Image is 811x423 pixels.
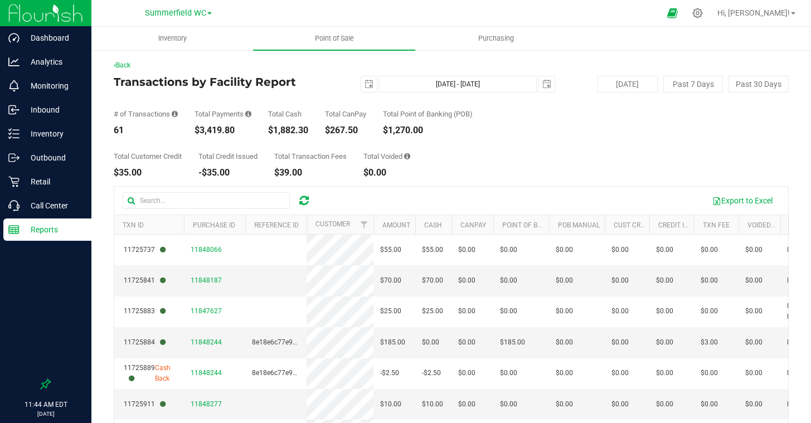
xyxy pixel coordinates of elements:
span: $0.00 [458,399,475,410]
p: 11:44 AM EDT [5,400,86,410]
span: $0.00 [458,245,475,255]
span: $0.00 [701,245,718,255]
span: 11725889 [124,363,155,384]
span: $0.00 [656,275,673,286]
inline-svg: Reports [8,224,20,235]
span: Point of Sale [300,33,369,43]
span: 11725737 [124,245,166,255]
i: Sum of all voided payment transaction amounts, excluding tips and transaction fees. [404,153,410,160]
span: $0.00 [500,275,517,286]
p: [DATE] [5,410,86,418]
div: 61 [114,126,178,135]
p: Reports [20,223,86,236]
inline-svg: Monitoring [8,80,20,91]
span: Hi, [PERSON_NAME]! [717,8,790,17]
span: $0.00 [656,245,673,255]
span: $0.00 [656,399,673,410]
span: 11848244 [191,338,222,346]
span: $0.00 [701,368,718,378]
inline-svg: Dashboard [8,32,20,43]
div: Total Voided [363,153,410,160]
p: Inventory [20,127,86,140]
span: $0.00 [745,306,763,317]
span: 8e18e6c77e991ff9db358772aa9e9703 [252,369,371,377]
div: $0.00 [363,168,410,177]
span: $25.00 [380,306,401,317]
div: Manage settings [691,8,705,18]
a: Voided Payment [747,221,803,229]
p: Inbound [20,103,86,116]
span: -$2.50 [422,368,441,378]
span: $55.00 [422,245,443,255]
a: CanPay [460,221,486,229]
span: $0.00 [611,306,629,317]
a: Customer [315,220,350,228]
a: Amount [382,221,410,229]
span: $0.00 [611,337,629,348]
button: Export to Excel [705,191,780,210]
span: 11725884 [124,337,166,348]
span: select [361,76,377,92]
span: $0.00 [745,275,763,286]
span: $70.00 [380,275,401,286]
a: Cust Credit [614,221,654,229]
span: $0.00 [500,306,517,317]
span: Open Ecommerce Menu [660,2,685,24]
span: $0.00 [745,337,763,348]
span: $0.00 [500,245,517,255]
p: Dashboard [20,31,86,45]
span: $10.00 [380,399,401,410]
i: Count of all successful payment transactions, possibly including voids, refunds, and cash-back fr... [172,110,178,118]
span: $3.00 [701,337,718,348]
inline-svg: Retail [8,176,20,187]
span: $0.00 [556,368,573,378]
span: $0.00 [611,275,629,286]
div: $1,270.00 [383,126,473,135]
div: Total Payments [195,110,251,118]
div: $1,882.30 [268,126,308,135]
span: $0.00 [458,368,475,378]
button: [DATE] [598,76,658,93]
p: Outbound [20,151,86,164]
div: Total Credit Issued [198,153,258,160]
span: $0.00 [656,368,673,378]
p: Monitoring [20,79,86,93]
span: $0.00 [611,399,629,410]
a: Purchasing [415,27,577,50]
a: TXN ID [123,221,144,229]
input: Search... [123,192,290,209]
iframe: Resource center unread badge [33,332,46,346]
div: Total Cash [268,110,308,118]
span: 11848187 [191,276,222,284]
a: Point of Banking (POB) [502,221,581,229]
span: $0.00 [656,337,673,348]
span: $0.00 [422,337,439,348]
span: $0.00 [656,306,673,317]
div: $39.00 [274,168,347,177]
span: $0.00 [556,399,573,410]
inline-svg: Inventory [8,128,20,139]
span: $0.00 [458,306,475,317]
span: 11725841 [124,275,166,286]
span: $0.00 [611,245,629,255]
div: $267.50 [325,126,366,135]
span: $185.00 [500,337,525,348]
a: Inventory [91,27,253,50]
p: Analytics [20,55,86,69]
span: 11725911 [124,399,166,410]
span: Summerfield WC [145,8,206,18]
inline-svg: Outbound [8,152,20,163]
span: $0.00 [745,245,763,255]
div: $35.00 [114,168,182,177]
h4: Transactions by Facility Report [114,76,339,88]
span: $0.00 [500,368,517,378]
span: 8e18e6c77e991ff9db358772aa9e9703 [252,338,371,346]
div: Total Transaction Fees [274,153,347,160]
a: Credit Issued [658,221,705,229]
inline-svg: Inbound [8,104,20,115]
span: $185.00 [380,337,405,348]
label: Pin the sidebar to full width on large screens [40,378,51,390]
span: select [539,76,555,92]
p: Call Center [20,199,86,212]
div: # of Transactions [114,110,178,118]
